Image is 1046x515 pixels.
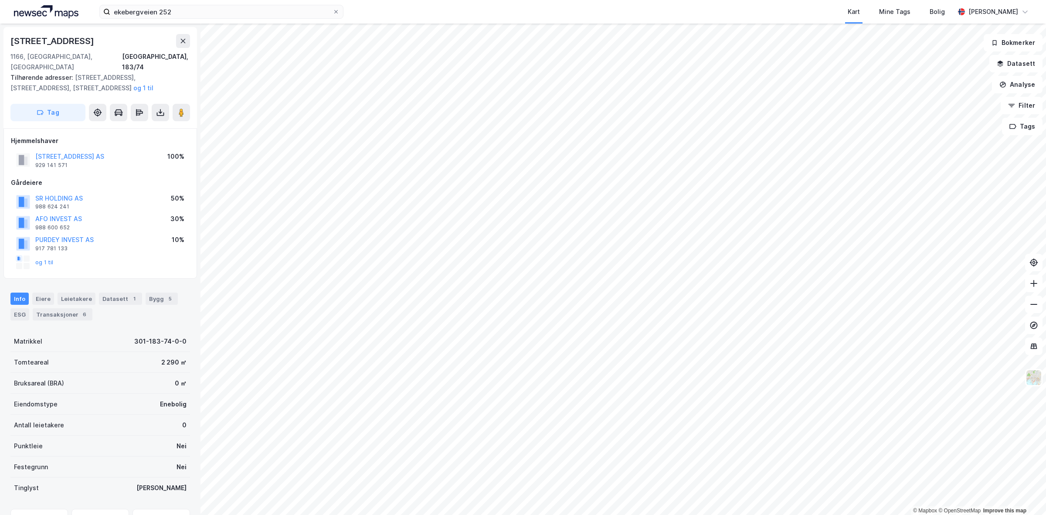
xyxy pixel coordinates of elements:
button: Bokmerker [984,34,1043,51]
a: OpenStreetMap [938,508,981,514]
div: 6 [80,310,89,319]
div: Tinglyst [14,483,39,493]
div: [PERSON_NAME] [968,7,1018,17]
div: Punktleie [14,441,43,451]
div: 100% [167,151,184,162]
div: Kontrollprogram for chat [1002,473,1046,515]
div: Bruksareal (BRA) [14,378,64,389]
a: Improve this map [983,508,1026,514]
div: Tomteareal [14,357,49,368]
div: 0 [182,420,187,430]
div: Transaksjoner [33,308,92,321]
div: 988 624 241 [35,203,69,210]
div: Eiere [32,293,54,305]
div: Gårdeiere [11,177,190,188]
div: 929 141 571 [35,162,68,169]
div: 1 [130,294,139,303]
div: 301-183-74-0-0 [134,336,187,347]
div: Bolig [930,7,945,17]
div: Antall leietakere [14,420,64,430]
button: Tag [10,104,85,121]
div: 30% [170,214,184,224]
div: 1166, [GEOGRAPHIC_DATA], [GEOGRAPHIC_DATA] [10,51,122,72]
div: Info [10,293,29,305]
img: Z [1026,369,1042,386]
div: Kart [848,7,860,17]
div: Leietakere [58,293,95,305]
div: [STREET_ADDRESS] [10,34,96,48]
div: Datasett [99,293,142,305]
div: 988 600 652 [35,224,70,231]
div: 10% [172,235,184,245]
div: 5 [166,294,174,303]
div: Festegrunn [14,462,48,472]
div: [STREET_ADDRESS], [STREET_ADDRESS], [STREET_ADDRESS] [10,72,183,93]
div: 2 290 ㎡ [161,357,187,368]
div: Nei [177,441,187,451]
div: 917 781 133 [35,245,68,252]
a: Mapbox [913,508,937,514]
div: Bygg [146,293,178,305]
div: Mine Tags [879,7,910,17]
input: Søk på adresse, matrikkel, gårdeiere, leietakere eller personer [110,5,333,18]
img: logo.a4113a55bc3d86da70a041830d287a7e.svg [14,5,78,18]
button: Analyse [992,76,1043,93]
div: Enebolig [160,399,187,409]
button: Datasett [989,55,1043,72]
div: 50% [171,193,184,204]
div: Eiendomstype [14,399,58,409]
div: ESG [10,308,29,321]
div: Hjemmelshaver [11,136,190,146]
div: [GEOGRAPHIC_DATA], 183/74 [122,51,190,72]
button: Tags [1002,118,1043,135]
div: 0 ㎡ [175,378,187,389]
iframe: Chat Widget [1002,473,1046,515]
div: Nei [177,462,187,472]
button: Filter [1001,97,1043,114]
div: [PERSON_NAME] [136,483,187,493]
span: Tilhørende adresser: [10,74,75,81]
div: Matrikkel [14,336,42,347]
